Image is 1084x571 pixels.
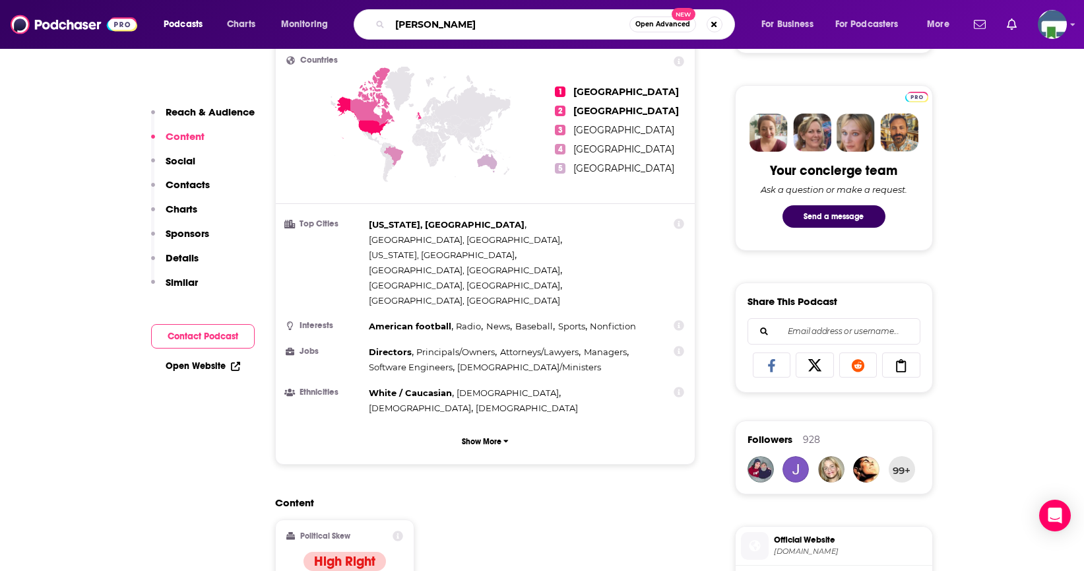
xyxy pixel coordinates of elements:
img: Podchaser - Follow, Share and Rate Podcasts [11,12,137,37]
span: , [369,319,453,334]
span: Followers [748,433,792,446]
span: , [369,360,455,375]
a: Copy Link [882,353,920,378]
span: News [486,321,510,331]
p: Content [166,130,205,143]
span: , [369,401,473,416]
a: Show notifications dropdown [969,13,991,36]
span: , [369,248,517,263]
span: Software Engineers [369,362,453,372]
button: 99+ [889,456,915,483]
a: Share on Facebook [753,353,791,378]
div: 928 [803,434,820,446]
button: open menu [272,14,345,35]
span: Managers [584,347,627,357]
span: Charts [227,15,255,34]
span: [DEMOGRAPHIC_DATA]/Ministers [457,362,601,372]
input: Email address or username... [759,319,909,344]
span: , [369,263,562,278]
span: , [416,345,497,360]
div: Ask a question or make a request. [761,184,907,195]
span: [DEMOGRAPHIC_DATA] [457,387,559,398]
a: Pro website [905,90,928,102]
button: Charts [151,203,197,227]
button: Contacts [151,178,210,203]
span: , [369,232,562,248]
p: Show More [462,437,501,446]
span: 4 [555,144,565,154]
span: , [500,345,581,360]
span: For Podcasters [835,15,899,34]
p: Similar [166,276,198,288]
span: , [456,319,483,334]
span: 5 [555,163,565,174]
span: Open Advanced [635,21,690,28]
span: dailywire.com [774,547,927,556]
span: , [369,345,414,360]
input: Search podcasts, credits, & more... [390,14,629,35]
span: , [486,319,512,334]
span: Countries [300,56,338,65]
span: Baseball [515,321,553,331]
span: , [369,386,454,401]
button: Details [151,252,199,276]
h2: Political Skew [300,531,350,541]
button: Reach & Audience [151,106,255,130]
div: Your concierge team [770,162,897,179]
h3: Ethnicities [286,388,364,397]
img: Julebug [782,456,809,483]
span: Radio [456,321,481,331]
span: Monitoring [281,15,328,34]
div: Search followers [748,318,920,345]
p: Sponsors [166,227,209,240]
p: Reach & Audience [166,106,255,118]
span: [DEMOGRAPHIC_DATA] [476,403,578,413]
a: janoid [818,456,845,483]
span: [GEOGRAPHIC_DATA] [573,162,674,174]
span: Official Website [774,534,927,546]
img: User Profile [1038,10,1067,39]
span: , [515,319,555,334]
span: [GEOGRAPHIC_DATA], [GEOGRAPHIC_DATA] [369,234,560,245]
h4: High Right [314,553,375,570]
span: , [584,345,629,360]
span: [US_STATE], [GEOGRAPHIC_DATA] [369,250,515,260]
a: Charts [218,14,263,35]
span: [US_STATE], [GEOGRAPHIC_DATA] [369,219,525,230]
img: Barbara Profile [793,114,831,152]
span: , [558,319,587,334]
img: Sydney Profile [749,114,788,152]
span: [GEOGRAPHIC_DATA], [GEOGRAPHIC_DATA] [369,265,560,275]
span: [GEOGRAPHIC_DATA], [GEOGRAPHIC_DATA] [369,280,560,290]
span: [DEMOGRAPHIC_DATA] [369,403,471,413]
span: More [927,15,949,34]
p: Social [166,154,195,167]
span: [GEOGRAPHIC_DATA], [GEOGRAPHIC_DATA] [369,295,560,306]
button: Show More [286,429,685,453]
span: , [369,217,526,232]
img: Jon Profile [880,114,918,152]
img: Jules Profile [837,114,875,152]
a: oolyum [853,456,879,483]
a: Share on X/Twitter [796,353,834,378]
a: Open Website [166,360,240,372]
button: open menu [918,14,966,35]
h3: Share This Podcast [748,295,837,308]
button: Sponsors [151,227,209,252]
button: open menu [827,14,918,35]
div: Search podcasts, credits, & more... [366,9,748,40]
span: [GEOGRAPHIC_DATA] [573,105,679,117]
span: New [672,8,695,20]
button: Show profile menu [1038,10,1067,39]
a: Show notifications dropdown [1002,13,1022,36]
span: [GEOGRAPHIC_DATA] [573,124,674,136]
img: Podchaser Pro [905,92,928,102]
span: Sports [558,321,585,331]
button: Contact Podcast [151,324,255,349]
span: Attorneys/Lawyers [500,347,579,357]
a: Share on Reddit [839,353,877,378]
span: [GEOGRAPHIC_DATA] [573,143,674,155]
h2: Content [275,496,685,509]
